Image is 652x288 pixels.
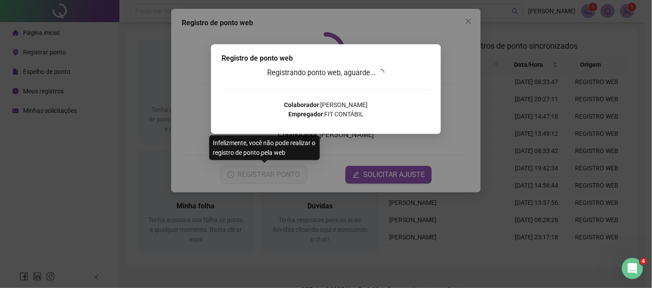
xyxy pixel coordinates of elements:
[284,101,319,108] strong: Colaborador
[222,67,430,79] h3: Registrando ponto web, aguarde...
[640,258,647,265] span: 4
[377,68,385,77] span: loading
[222,100,430,119] p: : [PERSON_NAME] : FIT CONTÁBIL
[222,53,430,64] div: Registro de ponto web
[288,111,323,118] strong: Empregador
[622,258,643,279] iframe: Intercom live chat
[209,135,320,160] div: Infelizmente, você não pode realizar o registro de ponto pela web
